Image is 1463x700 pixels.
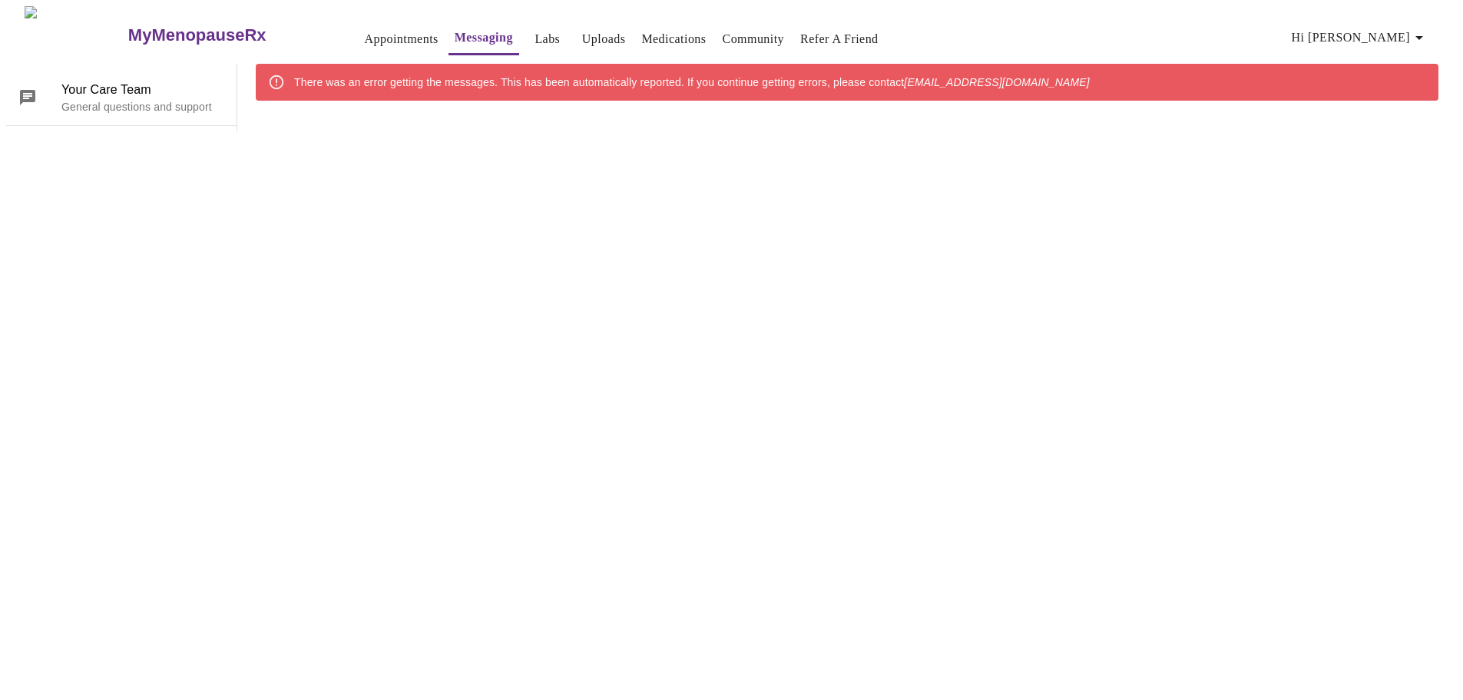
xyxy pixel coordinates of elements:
[365,28,439,50] a: Appointments
[794,24,885,55] button: Refer a Friend
[294,68,1090,96] div: There was an error getting the messages. This has been automatically reported. If you continue ge...
[523,24,572,55] button: Labs
[455,27,513,48] a: Messaging
[800,28,879,50] a: Refer a Friend
[61,99,224,114] p: General questions and support
[635,24,712,55] button: Medications
[582,28,626,50] a: Uploads
[359,24,445,55] button: Appointments
[61,81,224,99] span: Your Care Team
[641,28,706,50] a: Medications
[25,6,126,64] img: MyMenopauseRx Logo
[535,28,560,50] a: Labs
[126,8,327,62] a: MyMenopauseRx
[904,76,1089,88] em: [EMAIL_ADDRESS][DOMAIN_NAME]
[128,25,266,45] h3: MyMenopauseRx
[576,24,632,55] button: Uploads
[717,24,791,55] button: Community
[448,22,519,55] button: Messaging
[1286,22,1435,53] button: Hi [PERSON_NAME]
[1292,27,1428,48] span: Hi [PERSON_NAME]
[723,28,785,50] a: Community
[6,70,237,125] div: Your Care TeamGeneral questions and support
